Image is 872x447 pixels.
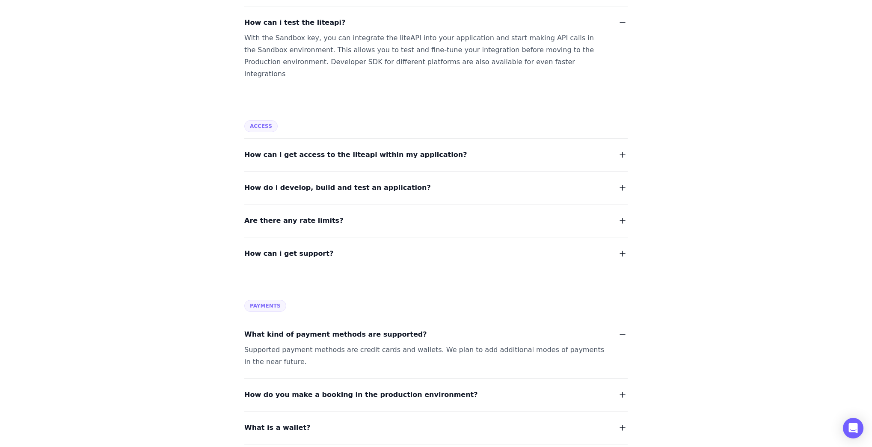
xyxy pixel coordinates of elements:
button: How do you make a booking in the production environment? [244,389,628,401]
button: How can i get access to the liteapi within my application? [244,149,628,161]
div: Supported payment methods are credit cards and wallets. We plan to add additional modes of paymen... [244,344,607,368]
button: Are there any rate limits? [244,215,628,227]
button: What kind of payment methods are supported? [244,329,628,340]
div: Open Intercom Messenger [843,418,863,438]
span: How do i develop, build and test an application? [244,182,431,194]
span: Are there any rate limits? [244,215,343,227]
div: With the Sandbox key, you can integrate the liteAPI into your application and start making API ca... [244,32,607,80]
button: How do i develop, build and test an application? [244,182,628,194]
span: How can i test the liteapi? [244,17,345,29]
button: How can i get support? [244,248,628,260]
button: What is a wallet? [244,422,628,434]
span: How do you make a booking in the production environment? [244,389,478,401]
span: What kind of payment methods are supported? [244,329,427,340]
button: How can i test the liteapi? [244,17,628,29]
span: How can i get access to the liteapi within my application? [244,149,467,161]
span: Payments [244,300,286,312]
span: What is a wallet? [244,422,310,434]
span: Access [244,120,278,132]
span: How can i get support? [244,248,333,260]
